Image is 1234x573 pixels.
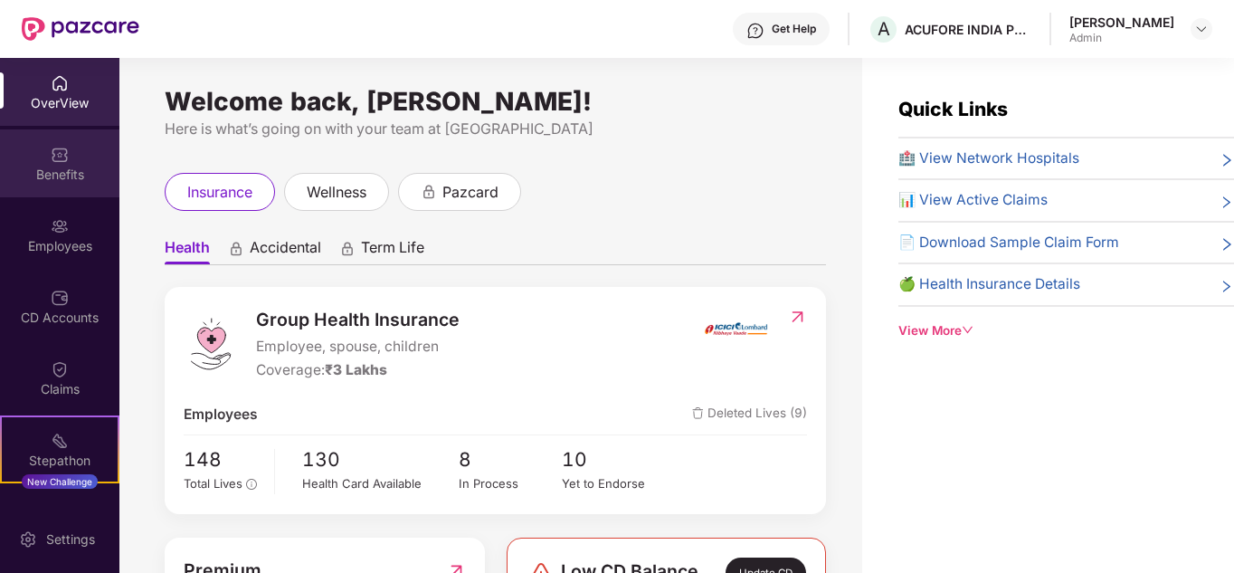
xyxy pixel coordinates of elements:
span: 10 [562,444,666,474]
img: svg+xml;base64,PHN2ZyBpZD0iQ0RfQWNjb3VudHMiIGRhdGEtbmFtZT0iQ0QgQWNjb3VudHMiIHhtbG5zPSJodHRwOi8vd3... [51,289,69,307]
img: insurerIcon [702,306,770,351]
img: deleteIcon [692,407,704,419]
span: Total Lives [184,476,242,491]
span: right [1220,151,1234,169]
div: Stepathon [2,452,118,470]
span: Term Life [361,238,424,264]
img: logo [184,317,238,371]
span: Employees [184,404,258,425]
span: Group Health Insurance [256,306,460,334]
div: New Challenge [22,474,98,489]
span: Employee, spouse, children [256,336,460,358]
div: Health Card Available [302,474,458,493]
div: In Process [459,474,563,493]
span: Quick Links [898,98,1008,120]
img: svg+xml;base64,PHN2ZyBpZD0iRW1wbG95ZWVzIiB4bWxucz0iaHR0cDovL3d3dy53My5vcmcvMjAwMC9zdmciIHdpZHRoPS... [51,217,69,235]
div: animation [421,183,437,199]
div: Yet to Endorse [562,474,666,493]
span: A [878,18,890,40]
img: svg+xml;base64,PHN2ZyBpZD0iQmVuZWZpdHMiIHhtbG5zPSJodHRwOi8vd3d3LnczLm9yZy8yMDAwL3N2ZyIgd2lkdGg9Ij... [51,146,69,164]
span: right [1220,235,1234,253]
span: Health [165,238,210,264]
span: right [1220,277,1234,295]
div: Settings [41,530,100,549]
div: ACUFORE INDIA PRIVATE LIMITED [905,21,1031,38]
span: 8 [459,444,563,474]
div: animation [228,240,244,256]
span: 🏥 View Network Hospitals [898,148,1079,169]
div: Here is what’s going on with your team at [GEOGRAPHIC_DATA] [165,118,826,140]
img: svg+xml;base64,PHN2ZyBpZD0iSG9tZSIgeG1sbnM9Imh0dHA6Ly93d3cudzMub3JnLzIwMDAvc3ZnIiB3aWR0aD0iMjAiIG... [51,74,69,92]
span: 130 [302,444,458,474]
span: ₹3 Lakhs [325,361,387,378]
span: right [1220,193,1234,211]
span: 148 [184,444,261,474]
img: svg+xml;base64,PHN2ZyBpZD0iQ2xhaW0iIHhtbG5zPSJodHRwOi8vd3d3LnczLm9yZy8yMDAwL3N2ZyIgd2lkdGg9IjIwIi... [51,360,69,378]
div: animation [339,240,356,256]
span: wellness [307,181,366,204]
div: Admin [1069,31,1174,45]
span: 📊 View Active Claims [898,189,1048,211]
span: 🍏 Health Insurance Details [898,273,1080,295]
img: New Pazcare Logo [22,17,139,41]
span: Deleted Lives (9) [692,404,807,425]
div: Get Help [772,22,816,36]
span: Accidental [250,238,321,264]
div: View More [898,321,1234,340]
span: pazcard [442,181,498,204]
div: Coverage: [256,359,460,381]
img: svg+xml;base64,PHN2ZyBpZD0iSGVscC0zMngzMiIgeG1sbnM9Imh0dHA6Ly93d3cudzMub3JnLzIwMDAvc3ZnIiB3aWR0aD... [746,22,764,40]
img: svg+xml;base64,PHN2ZyBpZD0iRHJvcGRvd24tMzJ4MzIiIHhtbG5zPSJodHRwOi8vd3d3LnczLm9yZy8yMDAwL3N2ZyIgd2... [1194,22,1209,36]
span: info-circle [246,479,257,490]
img: svg+xml;base64,PHN2ZyBpZD0iU2V0dGluZy0yMHgyMCIgeG1sbnM9Imh0dHA6Ly93d3cudzMub3JnLzIwMDAvc3ZnIiB3aW... [19,530,37,549]
img: svg+xml;base64,PHN2ZyBpZD0iRW5kb3JzZW1lbnRzIiB4bWxucz0iaHR0cDovL3d3dy53My5vcmcvMjAwMC9zdmciIHdpZH... [51,503,69,521]
div: Welcome back, [PERSON_NAME]! [165,94,826,109]
img: svg+xml;base64,PHN2ZyB4bWxucz0iaHR0cDovL3d3dy53My5vcmcvMjAwMC9zdmciIHdpZHRoPSIyMSIgaGVpZ2h0PSIyMC... [51,432,69,450]
img: RedirectIcon [788,308,807,326]
div: [PERSON_NAME] [1069,14,1174,31]
span: 📄 Download Sample Claim Form [898,232,1119,253]
span: down [962,324,974,337]
span: insurance [187,181,252,204]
